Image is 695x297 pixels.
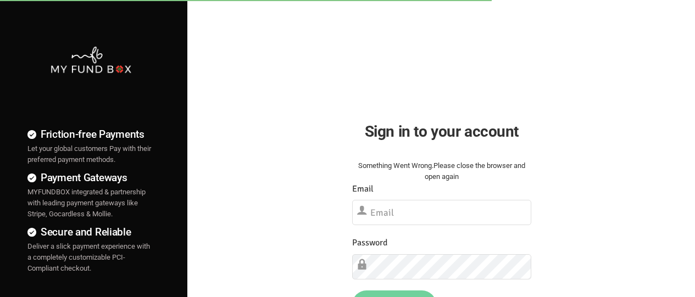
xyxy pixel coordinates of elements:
div: Something Went Wrong.Please close the browser and open again [352,160,531,182]
h4: Friction-free Payments [27,126,154,142]
label: Password [352,236,387,250]
span: MYFUNDBOX integrated & partnership with leading payment gateways like Stripe, Gocardless & Mollie. [27,188,146,218]
h4: Payment Gateways [27,170,154,186]
label: Email [352,182,374,196]
img: mfbwhite.png [50,46,132,74]
span: Deliver a slick payment experience with a completely customizable PCI-Compliant checkout. [27,242,150,272]
h4: Secure and Reliable [27,224,154,240]
h2: Sign in to your account [352,120,531,143]
input: Email [352,200,531,225]
span: Let your global customers Pay with their preferred payment methods. [27,144,151,164]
